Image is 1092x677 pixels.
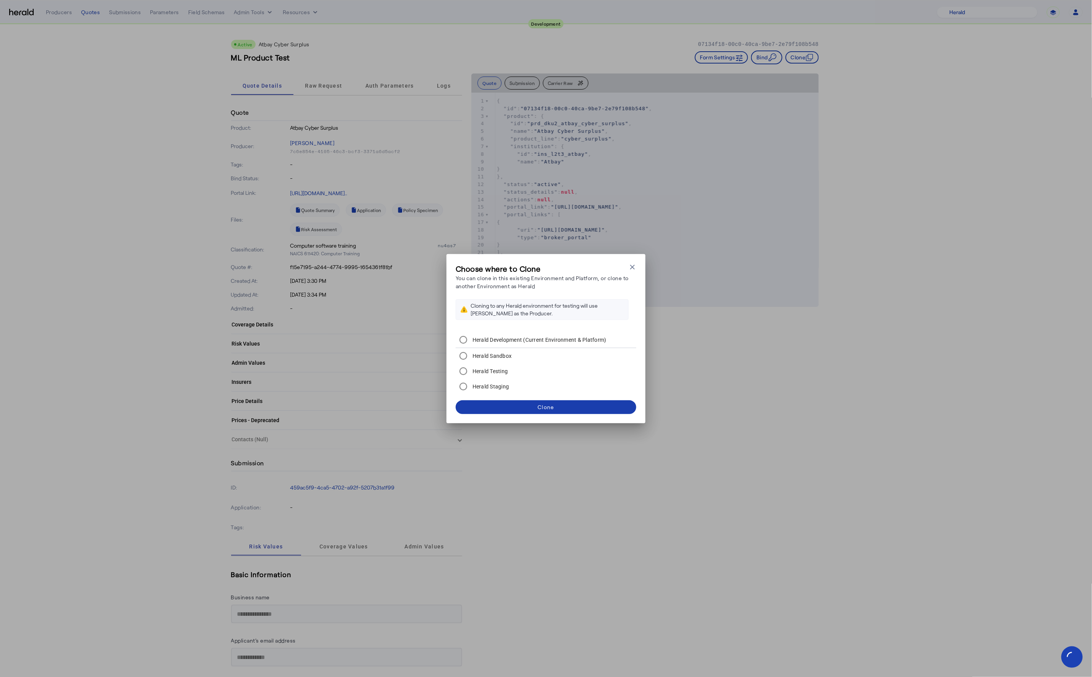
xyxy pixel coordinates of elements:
[456,274,629,290] p: You can clone in this existing Environment and Platform, or clone to another Environment as Herald
[471,383,509,390] label: Herald Staging
[471,302,624,317] div: Cloning to any Herald environment for testing will use [PERSON_NAME] as the Producer.
[471,367,508,375] label: Herald Testing
[471,336,606,344] label: Herald Development (Current Environment & Platform)
[538,403,554,411] div: Clone
[471,352,512,360] label: Herald Sandbox
[456,400,636,414] button: Clone
[456,263,629,274] h3: Choose where to Clone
